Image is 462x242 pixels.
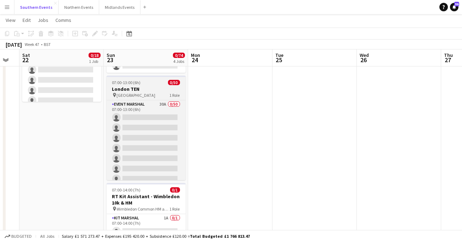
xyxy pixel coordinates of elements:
span: All jobs [39,234,56,239]
span: Thu [444,52,453,58]
span: Total Budgeted £1 766 813.47 [190,234,250,239]
span: Wimbledon Common HM and 10k [117,206,170,212]
button: Southern Events [14,0,59,14]
span: 0/1 [170,187,180,193]
span: 07:00-14:00 (7h) [112,187,141,193]
button: Budgeted [4,232,33,240]
span: 25 [274,56,283,64]
span: 07:00-13:00 (6h) [112,80,141,85]
span: Tue [275,52,283,58]
span: Sat [22,52,30,58]
span: 23 [106,56,115,64]
a: Comms [53,16,74,25]
app-job-card: 07:00-13:00 (6h)0/50London TEN [GEOGRAPHIC_DATA]1 RoleEvent Marshal30A0/5007:00-13:00 (6h) [107,76,186,180]
div: 1 Job [89,59,100,64]
span: Mon [191,52,200,58]
span: 0/74 [173,53,185,58]
a: Jobs [35,16,51,25]
div: Salary £1 571 273.47 + Expenses £195 420.00 + Subsistence £120.00 = [62,234,250,239]
span: 1 Role [170,93,180,98]
span: 26 [359,56,369,64]
span: Jobs [38,17,48,23]
span: 0/50 [168,80,180,85]
span: 22 [21,56,30,64]
span: Week 47 [23,42,41,47]
span: Edit [23,17,31,23]
a: View [3,16,18,25]
span: 0/18 [89,53,101,58]
div: 4 Jobs [173,59,185,64]
span: 1 Role [170,206,180,212]
div: [DATE] [6,41,22,48]
div: BST [44,42,51,47]
span: 27 [443,56,453,64]
span: [GEOGRAPHIC_DATA] [117,93,156,98]
span: Wed [360,52,369,58]
app-card-role: Kit Marshal1A0/107:00-14:00 (7h) [107,214,186,238]
span: View [6,17,16,23]
a: Edit [20,16,34,25]
span: Sun [107,52,115,58]
span: 56 [454,2,459,6]
span: Comms [55,17,71,23]
a: 56 [450,3,458,11]
app-job-card: 07:00-14:00 (7h)0/1RT Kit Assistant - Wimbledon 10k & HM Wimbledon Common HM and 10k1 RoleKit Mar... [107,183,186,238]
h3: London TEN [107,86,186,92]
span: Budgeted [11,234,32,239]
button: Northern Events [59,0,99,14]
button: Midlands Events [99,0,140,14]
h3: RT Kit Assistant - Wimbledon 10k & HM [107,193,186,206]
span: 24 [190,56,200,64]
